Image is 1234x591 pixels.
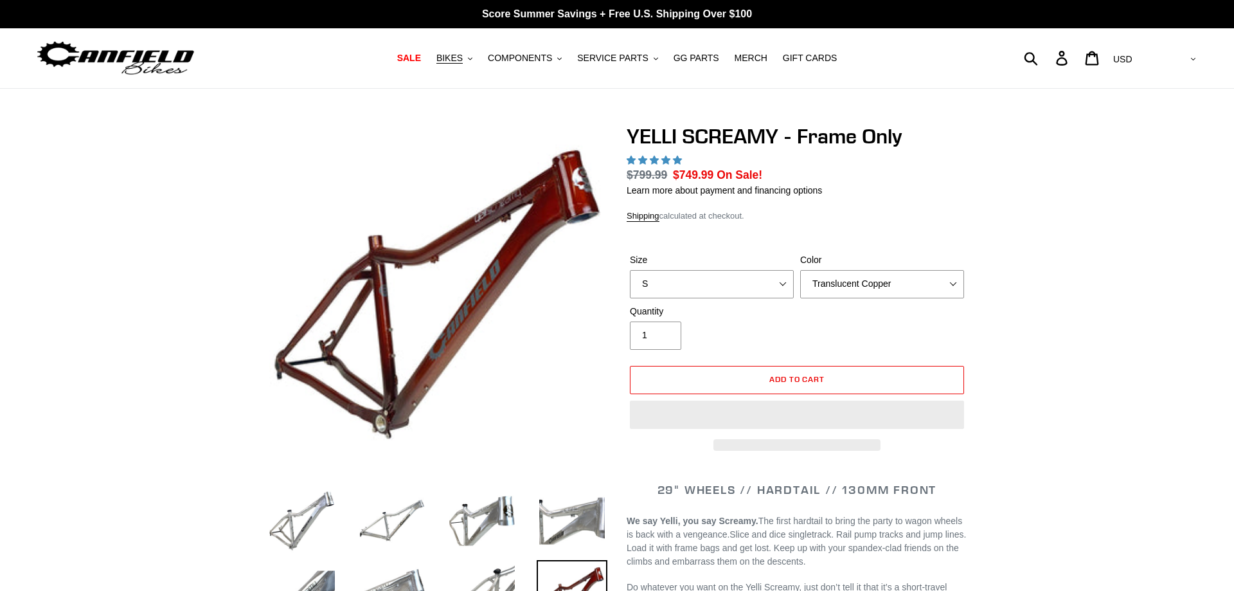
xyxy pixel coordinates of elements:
img: Load image into Gallery viewer, YELLI SCREAMY - Frame Only [537,486,607,556]
button: COMPONENTS [481,50,568,67]
img: YELLI SCREAMY - Frame Only [269,127,605,462]
s: $799.99 [627,168,667,181]
span: 29" WHEELS // HARDTAIL // 130MM FRONT [657,482,937,497]
a: Learn more about payment and financing options [627,185,822,195]
span: COMPONENTS [488,53,552,64]
span: MERCH [735,53,767,64]
button: BIKES [430,50,479,67]
a: GIFT CARDS [776,50,844,67]
span: On Sale! [717,167,762,183]
span: Add to cart [769,374,825,384]
label: Color [800,253,964,267]
span: The first hardtail to bring the party to wagon wheels is back with a vengeance. [627,516,962,540]
img: Canfield Bikes [35,38,196,78]
h1: YELLI SCREAMY - Frame Only [627,124,967,149]
div: calculated at checkout. [627,210,967,223]
span: $749.99 [673,168,713,181]
a: MERCH [728,50,774,67]
button: SERVICE PARTS [571,50,664,67]
img: Load image into Gallery viewer, YELLI SCREAMY - Frame Only [357,486,427,556]
label: Size [630,253,794,267]
span: 5.00 stars [627,155,684,165]
input: Search [1031,44,1064,72]
img: Load image into Gallery viewer, YELLI SCREAMY - Frame Only [447,486,517,556]
p: Slice and dice singletrack. Rail pump tracks and jump lines. Load it with frame bags and get lost... [627,514,967,568]
span: GIFT CARDS [783,53,837,64]
a: SALE [391,50,427,67]
label: Quantity [630,305,794,318]
button: Add to cart [630,366,964,394]
span: SALE [397,53,421,64]
span: BIKES [436,53,463,64]
a: Shipping [627,211,659,222]
a: GG PARTS [667,50,726,67]
span: SERVICE PARTS [577,53,648,64]
span: GG PARTS [674,53,719,64]
b: We say Yelli, you say Screamy. [627,516,758,526]
img: Load image into Gallery viewer, YELLI SCREAMY - Frame Only [267,486,337,556]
